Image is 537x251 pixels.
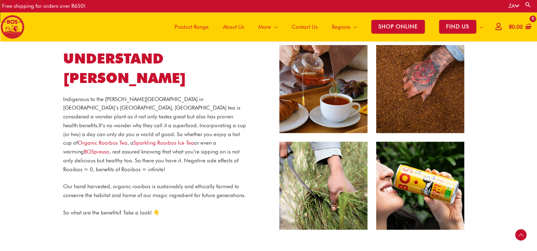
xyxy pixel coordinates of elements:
[78,140,127,146] a: Link Organic Rooibos Tea
[63,49,248,88] h1: UNDERSTAND [PERSON_NAME]
[251,12,285,41] a: More
[509,24,523,30] bdi: 0.00
[258,16,271,38] span: More
[133,140,194,146] a: Link Sparkling Rooibos Ice Tea
[223,16,244,38] span: About Us
[0,15,24,39] img: BOS logo finals-200px
[509,24,512,30] span: R
[332,16,350,38] span: Regions
[84,149,109,155] a: Link BOSpresso
[292,16,318,38] span: Contact Us
[175,16,209,38] span: Product Range
[525,1,532,8] a: Search button
[509,3,519,9] a: ZA
[162,12,490,41] nav: Site Navigation
[508,19,532,35] a: View Shopping Cart, empty
[63,95,248,174] p: Indigenous to the [PERSON_NAME][GEOGRAPHIC_DATA] in [GEOGRAPHIC_DATA]’s [GEOGRAPHIC_DATA], [GEOGR...
[63,122,246,173] span: It’s no wonder why they call it a superfood. Incorporating a cup (or two) a day can only do you a...
[364,12,432,41] a: SHOP ONLINE
[63,208,248,217] p: So what are the benefits? Take a look! 👇
[168,12,216,41] a: Product Range
[216,12,251,41] a: About Us
[285,12,325,41] a: Contact Us
[279,45,464,230] img: understand rooibos website1
[63,182,248,200] p: Our hand harvested, organic rooibos is sustainably and ethically farmed to conserve the habitat a...
[439,20,476,34] span: FIND US
[371,20,425,34] span: SHOP ONLINE
[325,12,364,41] a: Regions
